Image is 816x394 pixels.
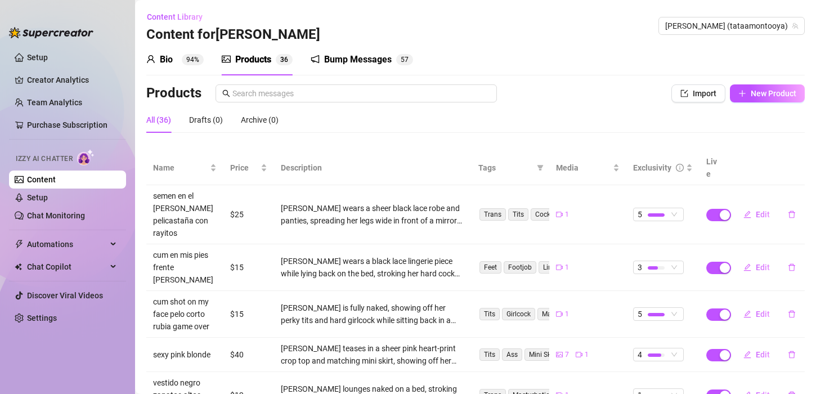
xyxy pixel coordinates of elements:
[565,209,569,220] span: 1
[778,356,805,383] iframe: Intercom live chat
[524,348,562,361] span: Mini Skirt
[146,8,212,26] button: Content Library
[9,27,93,38] img: logo-BBDzfeDw.svg
[743,351,751,359] span: edit
[788,263,796,271] span: delete
[235,53,271,66] div: Products
[734,205,779,223] button: Edit
[792,23,799,29] span: team
[146,84,201,102] h3: Products
[700,151,728,185] th: Live
[531,208,555,221] span: Cock
[27,175,56,184] a: Content
[146,291,223,338] td: cum shot on my face pelo corto rubia game over
[788,310,796,318] span: delete
[311,55,320,64] span: notification
[27,193,48,202] a: Setup
[146,26,320,44] h3: Content for [PERSON_NAME]
[693,89,716,98] span: Import
[556,211,563,218] span: video-camera
[223,291,274,338] td: $15
[565,309,569,320] span: 1
[734,346,779,364] button: Edit
[396,54,413,65] sup: 57
[537,308,588,320] span: Masturbation
[638,208,642,221] span: 5
[680,89,688,97] span: import
[222,55,231,64] span: picture
[539,261,571,274] span: Lingerie
[472,151,549,185] th: Tags
[743,263,751,271] span: edit
[280,56,284,64] span: 3
[751,89,796,98] span: New Product
[77,149,95,165] img: AI Chatter
[638,308,642,320] span: 5
[585,350,589,360] span: 1
[276,54,293,65] sup: 36
[738,89,746,97] span: plus
[241,114,279,126] div: Archive (0)
[27,235,107,253] span: Automations
[274,151,472,185] th: Description
[401,56,405,64] span: 5
[182,54,204,65] sup: 94%
[576,351,582,358] span: video-camera
[27,116,117,134] a: Purchase Subscription
[146,151,223,185] th: Name
[504,261,536,274] span: Footjob
[324,53,392,66] div: Bump Messages
[146,338,223,372] td: sexy pink blonde
[556,162,611,174] span: Media
[535,159,546,176] span: filter
[479,208,506,221] span: Trans
[281,342,465,367] div: [PERSON_NAME] teases in a sheer pink heart-print crop top and matching mini skirt, showing off he...
[27,98,82,107] a: Team Analytics
[756,263,770,272] span: Edit
[734,305,779,323] button: Edit
[146,244,223,291] td: cum en mis pies frente [PERSON_NAME]
[549,151,626,185] th: Media
[147,12,203,21] span: Content Library
[743,211,751,218] span: edit
[230,162,258,174] span: Price
[788,351,796,359] span: delete
[779,205,805,223] button: delete
[146,114,171,126] div: All (36)
[222,89,230,97] span: search
[788,211,796,218] span: delete
[556,351,563,358] span: picture
[223,244,274,291] td: $15
[281,255,465,280] div: [PERSON_NAME] wears a black lace lingerie piece while lying back on the bed, stroking her hard co...
[638,348,642,361] span: 4
[146,55,155,64] span: user
[508,208,528,221] span: Tits
[502,308,535,320] span: Girlcock
[189,114,223,126] div: Drafts (0)
[405,56,409,64] span: 7
[16,154,73,164] span: Izzy AI Chatter
[730,84,805,102] button: New Product
[734,258,779,276] button: Edit
[502,348,522,361] span: Ass
[638,261,642,274] span: 3
[232,87,490,100] input: Search messages
[676,164,684,172] span: info-circle
[671,84,725,102] button: Import
[27,71,117,89] a: Creator Analytics
[556,264,563,271] span: video-camera
[27,211,85,220] a: Chat Monitoring
[223,185,274,244] td: $25
[479,261,501,274] span: Feet
[556,311,563,317] span: video-camera
[779,258,805,276] button: delete
[479,348,500,361] span: Tits
[633,162,671,174] div: Exclusivity
[779,305,805,323] button: delete
[27,258,107,276] span: Chat Copilot
[146,185,223,244] td: semen en el [PERSON_NAME] pelicastaña con rayitos
[153,162,208,174] span: Name
[665,17,798,34] span: Andrea (tataamontooya)
[160,53,173,66] div: Bio
[15,240,24,249] span: thunderbolt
